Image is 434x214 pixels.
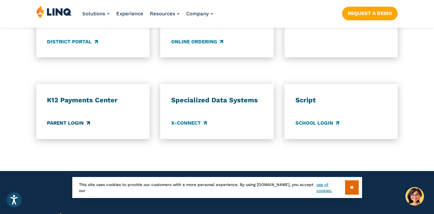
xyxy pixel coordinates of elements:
[405,187,424,206] button: Hello, have a question? Let’s chat.
[150,11,180,17] a: Resources
[171,38,223,45] a: Online Ordering
[295,120,339,127] a: School Login
[295,96,387,105] h3: Script
[82,5,213,27] nav: Primary Navigation
[82,11,110,17] a: Solutions
[186,11,209,17] span: Company
[342,7,398,20] a: Request a Demo
[72,177,362,198] div: This site uses cookies to provide our customers with a more personal experience. By using [DOMAIN...
[186,11,213,17] a: Company
[316,182,345,194] a: use of cookies.
[171,120,207,127] a: X-Connect
[47,38,98,45] a: District Portal
[47,120,90,127] a: Parent Login
[171,96,263,105] h3: Specialized Data Systems
[150,11,175,17] span: Resources
[342,5,398,20] nav: Button Navigation
[116,11,143,17] a: Experience
[82,11,105,17] span: Solutions
[47,96,139,105] h3: K12 Payments Center
[36,5,72,18] img: LINQ | K‑12 Software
